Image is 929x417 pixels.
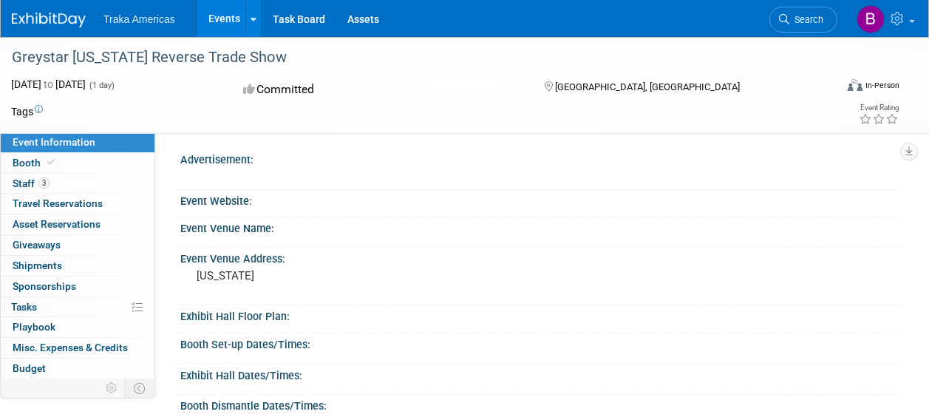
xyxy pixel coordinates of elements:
span: Misc. Expenses & Credits [13,342,128,353]
span: to [41,78,55,90]
div: Event Rating [859,104,899,112]
span: Search [789,14,823,25]
div: Booth Dismantle Dates/Times: [180,395,899,413]
div: Event Venue Address: [180,248,899,266]
a: Misc. Expenses & Credits [1,338,154,358]
div: Greystar [US_STATE] Reverse Trade Show [7,44,823,71]
a: Tasks [1,297,154,317]
div: Event Format [770,77,899,99]
a: Sponsorships [1,277,154,296]
span: Sponsorships [13,280,76,292]
img: Format-Inperson.png [848,79,862,91]
span: [GEOGRAPHIC_DATA], [GEOGRAPHIC_DATA] [555,81,740,92]
a: Event Information [1,132,154,152]
div: Exhibit Hall Dates/Times: [180,365,899,383]
img: ExhibitDay [12,13,86,27]
div: Exhibit Hall Floor Plan: [180,305,899,324]
a: Booth [1,153,154,173]
td: Personalize Event Tab Strip [99,379,125,398]
a: Search [769,7,837,33]
div: Booth Set-up Dates/Times: [180,333,899,352]
div: Advertisement: [180,149,899,167]
td: Toggle Event Tabs [125,379,155,398]
td: Tags [11,104,43,119]
span: Traka Americas [103,13,175,25]
i: Booth reservation complete [47,158,55,166]
a: Giveaways [1,235,154,255]
span: Asset Reservations [13,218,101,230]
span: Booth [13,157,58,169]
a: Travel Reservations [1,194,154,214]
span: Staff [13,177,50,189]
div: Committed [239,77,520,103]
span: Playbook [13,321,55,333]
span: Shipments [13,260,62,271]
a: Budget [1,359,154,379]
div: Event Website: [180,190,899,208]
img: Brooke Fiore [857,5,885,33]
span: 3 [38,177,50,189]
pre: [US_STATE] [197,269,463,282]
a: Playbook [1,317,154,337]
div: In-Person [865,80,899,91]
span: Event Information [13,136,95,148]
span: Tasks [11,301,37,313]
span: Giveaways [13,239,61,251]
span: Travel Reservations [13,197,103,209]
a: Staff3 [1,174,154,194]
span: Budget [13,362,46,374]
span: [DATE] [DATE] [11,78,86,90]
a: Shipments [1,256,154,276]
a: Asset Reservations [1,214,154,234]
div: Event Venue Name: [180,217,899,236]
span: (1 day) [88,81,115,90]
